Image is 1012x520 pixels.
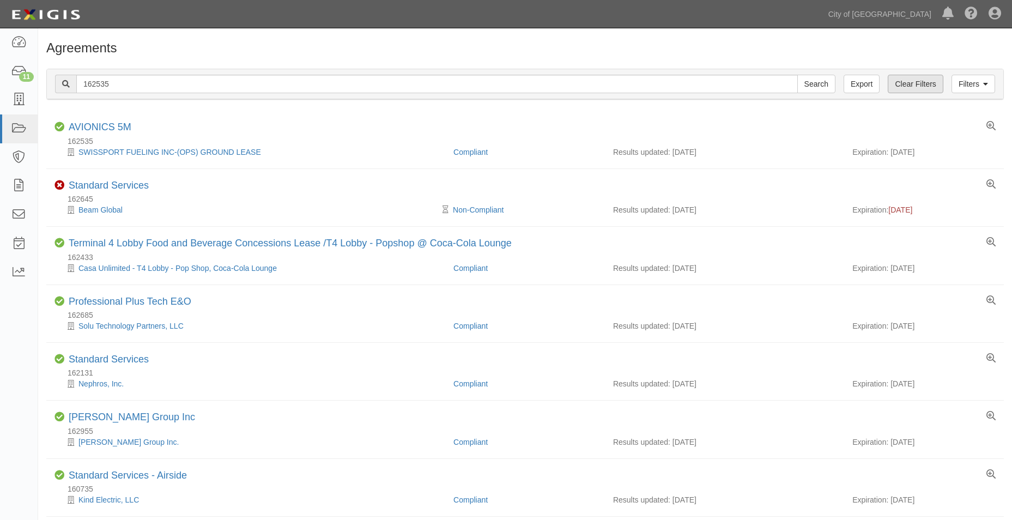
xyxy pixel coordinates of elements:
a: View results summary [986,180,996,190]
a: View results summary [986,470,996,480]
a: AVIONICS 5M [69,122,131,132]
div: Results updated: [DATE] [613,437,836,448]
h1: Agreements [46,41,1004,55]
div: Expiration: [DATE] [852,321,996,331]
div: Results updated: [DATE] [613,147,836,158]
div: Casa Unlimited - T4 Lobby - Pop Shop, Coca-Cola Lounge [54,263,445,274]
a: Standard Services [69,354,149,365]
div: Expiration: [DATE] [852,494,996,505]
div: Terminal 4 Lobby Food and Beverage Concessions Lease /T4 Lobby - Popshop @ Coca-Cola Lounge [69,238,512,250]
div: Expiration: [852,204,996,215]
a: City of [GEOGRAPHIC_DATA] [823,3,937,25]
div: 162433 [54,252,1004,263]
i: Compliant [54,297,64,306]
div: Results updated: [DATE] [613,378,836,389]
a: Filters [952,75,995,93]
a: Clear Filters [888,75,943,93]
div: Results updated: [DATE] [613,204,836,215]
a: View results summary [986,412,996,421]
div: 160735 [54,483,1004,494]
div: Standard Services - Airside [69,470,187,482]
div: Expiration: [DATE] [852,437,996,448]
a: [PERSON_NAME] Group Inc. [78,438,179,446]
div: Expiration: [DATE] [852,147,996,158]
a: Export [844,75,880,93]
a: Beam Global [78,205,123,214]
div: 162131 [54,367,1004,378]
div: Results updated: [DATE] [613,494,836,505]
a: View results summary [986,296,996,306]
a: Kind Electric, LLC [78,495,139,504]
a: Casa Unlimited - T4 Lobby - Pop Shop, Coca-Cola Lounge [78,264,277,273]
span: [DATE] [888,205,912,214]
img: logo-5460c22ac91f19d4615b14bd174203de0afe785f0fc80cf4dbbc73dc1793850b.png [8,5,83,25]
a: Compliant [453,438,488,446]
i: Non-Compliant [54,180,64,190]
a: Professional Plus Tech E&O [69,296,191,307]
div: Expiration: [DATE] [852,263,996,274]
i: Compliant [54,354,64,364]
a: View results summary [986,354,996,364]
a: Compliant [453,495,488,504]
a: Terminal 4 Lobby Food and Beverage Concessions Lease /T4 Lobby - Popshop @ Coca-Cola Lounge [69,238,512,249]
a: Solu Technology Partners, LLC [78,322,184,330]
div: SWISSPORT FUELING INC-(OPS) GROUND LEASE [54,147,445,158]
i: Compliant [54,238,64,248]
i: Compliant [54,412,64,422]
a: Nephros, Inc. [78,379,124,388]
div: AVIONICS 5M [69,122,131,134]
div: 162645 [54,194,1004,204]
div: Results updated: [DATE] [613,321,836,331]
i: Compliant [54,470,64,480]
a: Standard Services [69,180,149,191]
div: 162535 [54,136,1004,147]
div: Nephros, Inc. [54,378,445,389]
a: View results summary [986,238,996,247]
div: Standard Services [69,354,149,366]
div: 162685 [54,310,1004,321]
a: View results summary [986,122,996,131]
div: Professional Plus Tech E&O [69,296,191,308]
i: Compliant [54,122,64,132]
div: Expiration: [DATE] [852,378,996,389]
div: Results updated: [DATE] [613,263,836,274]
a: [PERSON_NAME] Group Inc [69,412,195,422]
div: Standard Services [69,180,149,192]
a: Standard Services - Airside [69,470,187,481]
div: Beam Global [54,204,445,215]
input: Search [797,75,835,93]
div: 162955 [54,426,1004,437]
i: Help Center - Complianz [965,8,978,21]
a: Compliant [453,322,488,330]
a: SWISSPORT FUELING INC-(OPS) GROUND LEASE [78,148,261,156]
a: Non-Compliant [453,205,504,214]
div: 11 [19,72,34,82]
div: Kind Electric, LLC [54,494,445,505]
div: Solu Technology Partners, LLC [54,321,445,331]
input: Search [76,75,798,93]
a: Compliant [453,264,488,273]
i: Pending Review [443,206,449,214]
a: Compliant [453,148,488,156]
a: Compliant [453,379,488,388]
div: Galloway Group Inc. [54,437,445,448]
div: Galloway Group Inc [69,412,195,424]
